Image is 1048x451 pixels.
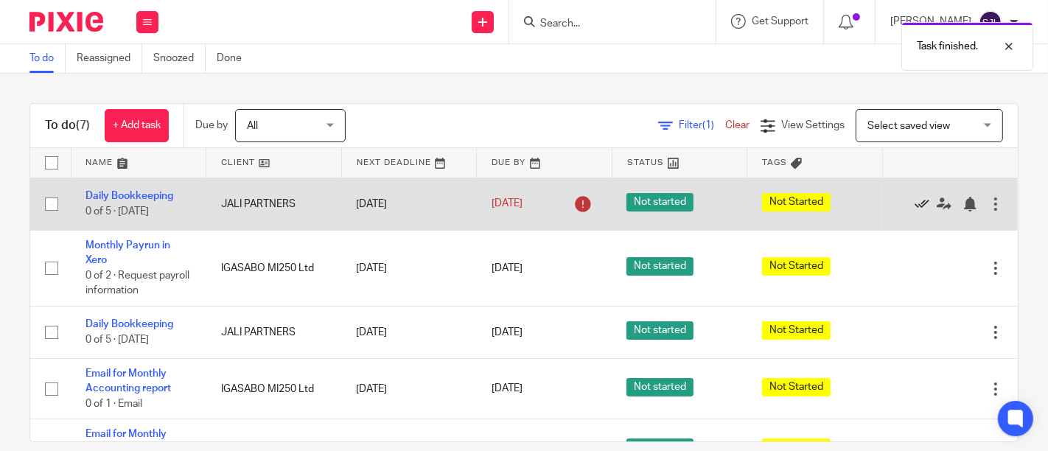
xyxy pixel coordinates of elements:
span: Not started [626,378,694,396]
a: Daily Bookkeeping [85,191,173,201]
span: [DATE] [492,263,523,273]
p: Due by [195,118,228,133]
span: [DATE] [492,199,523,209]
td: IGASABO MI250 Ltd [206,230,342,306]
a: Reassigned [77,44,142,73]
a: Daily Bookkeeping [85,319,173,329]
span: [DATE] [492,327,523,338]
span: Select saved view [867,121,950,131]
span: 0 of 2 · Request payroll information [85,270,189,296]
a: Snoozed [153,44,206,73]
td: [DATE] [341,359,477,419]
span: 0 of 5 · [DATE] [85,206,149,217]
span: Tags [762,158,787,167]
img: svg%3E [979,10,1002,34]
span: Not Started [762,378,831,396]
a: To do [29,44,66,73]
span: 0 of 5 · [DATE] [85,335,149,345]
td: [DATE] [341,306,477,358]
span: View Settings [781,120,845,130]
p: Task finished. [917,39,978,54]
a: Monthly Payrun in Xero [85,240,170,265]
span: 0 of 1 · Email [85,399,142,409]
span: All [247,121,258,131]
a: Clear [725,120,750,130]
a: Mark as done [915,197,937,211]
span: (1) [702,120,714,130]
span: (7) [76,119,90,131]
a: Done [217,44,253,73]
span: Not Started [762,257,831,276]
span: Not started [626,321,694,340]
td: JALI PARTNERS [206,178,342,230]
span: Filter [679,120,725,130]
img: Pixie [29,12,103,32]
td: [DATE] [341,178,477,230]
span: Not started [626,193,694,211]
span: [DATE] [492,384,523,394]
a: Email for Monthly Accounting report [85,368,171,394]
td: JALI PARTNERS [206,306,342,358]
span: Not Started [762,321,831,340]
td: [DATE] [341,230,477,306]
span: Not Started [762,193,831,211]
h1: To do [45,118,90,133]
span: Not started [626,257,694,276]
td: IGASABO MI250 Ltd [206,359,342,419]
a: + Add task [105,109,169,142]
